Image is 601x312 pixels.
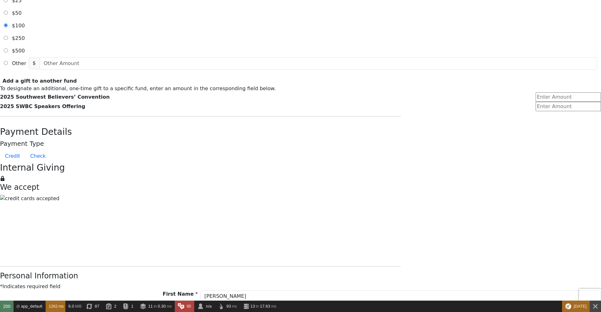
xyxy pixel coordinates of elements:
span: $250 [12,35,25,41]
span: 2 [114,304,116,309]
button: Check [25,150,51,162]
span: 93 [226,304,231,309]
a: 13 in 17.63 ms [240,301,279,312]
a: 1 [119,301,136,312]
span: 17.63 [260,304,270,309]
a: 2 [102,301,119,312]
span: 11 [148,304,153,309]
input: Enter Amount [536,92,601,102]
a: [DATE] [562,301,590,312]
a: 95 [175,301,194,312]
span: $ [29,57,40,69]
span: ms [232,304,237,309]
span: 13 [251,304,255,309]
span: ms [59,304,64,309]
span: [DATE] [574,304,587,309]
span: @ [16,304,20,309]
a: n/a [194,301,215,312]
span: 95 [187,304,191,309]
span: n/a [206,304,212,309]
a: 1262 ms [46,301,65,312]
span: $50 [12,10,22,16]
span: in [154,304,157,309]
input: Enter Amount [536,102,601,111]
span: $500 [12,48,25,54]
span: in [256,304,259,309]
span: 87 [95,304,99,309]
input: Other Amount [40,57,597,70]
a: 6.0 MiB [65,301,83,312]
span: Other [12,60,26,66]
a: 93 ms [215,301,240,312]
span: 6.0 [69,304,74,309]
span: ms [167,304,172,309]
span: ms [271,304,276,309]
span: 1 [131,304,133,309]
div: This Symfony version will only receive security fixes. [562,301,590,312]
a: 11 in 0.30 ms [137,301,175,312]
strong: First Name [163,291,194,297]
span: $100 [12,23,25,29]
span: app_default [21,304,42,309]
span: MiB [75,304,82,309]
span: 0.30 [158,304,166,309]
span: 1262 [49,304,58,309]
